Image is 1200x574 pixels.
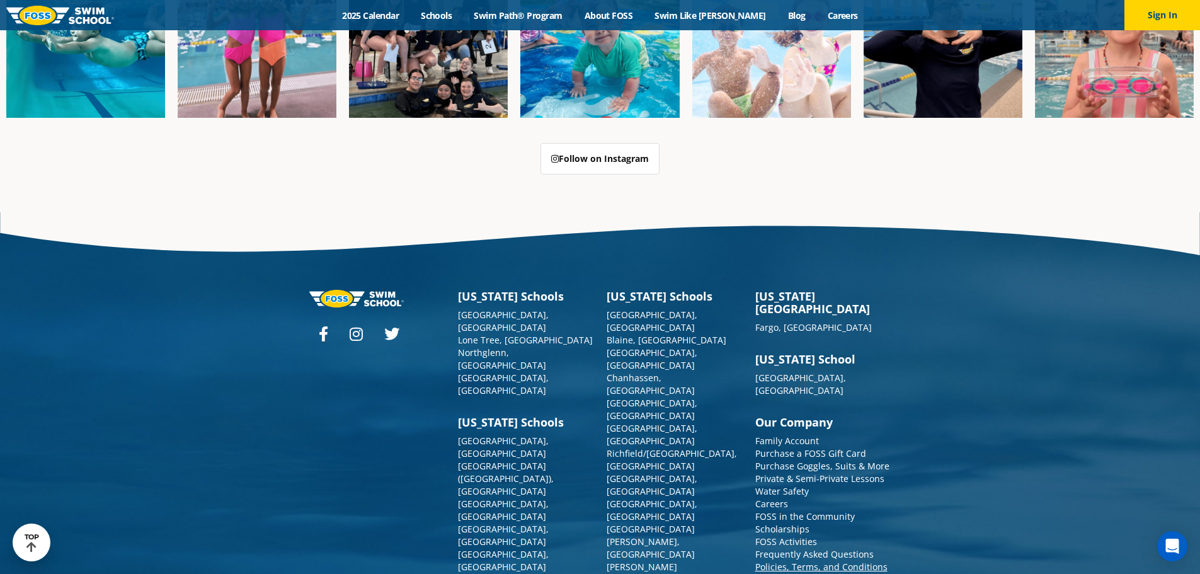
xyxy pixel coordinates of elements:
[607,498,697,522] a: [GEOGRAPHIC_DATA], [GEOGRAPHIC_DATA]
[755,473,884,485] a: Private & Semi-Private Lessons
[816,9,869,21] a: Careers
[755,290,891,315] h3: [US_STATE][GEOGRAPHIC_DATA]
[755,460,889,472] a: Purchase Goggles, Suits & More
[755,510,855,522] a: FOSS in the Community
[755,561,888,573] a: Policies, Terms, and Conditions
[25,533,39,553] div: TOP
[607,372,695,396] a: Chanhassen, [GEOGRAPHIC_DATA]
[755,435,819,447] a: Family Account
[458,548,549,573] a: [GEOGRAPHIC_DATA], [GEOGRAPHIC_DATA]
[607,309,697,333] a: [GEOGRAPHIC_DATA], [GEOGRAPHIC_DATA]
[458,523,549,548] a: [GEOGRAPHIC_DATA], [GEOGRAPHIC_DATA]
[607,347,697,371] a: [GEOGRAPHIC_DATA], [GEOGRAPHIC_DATA]
[458,372,549,396] a: [GEOGRAPHIC_DATA], [GEOGRAPHIC_DATA]
[755,536,817,548] a: FOSS Activities
[755,416,891,428] h3: Our Company
[607,447,737,472] a: Richfield/[GEOGRAPHIC_DATA], [GEOGRAPHIC_DATA]
[458,334,593,346] a: Lone Tree, [GEOGRAPHIC_DATA]
[6,6,114,25] img: FOSS Swim School Logo
[1157,531,1187,561] div: Open Intercom Messenger
[458,435,549,459] a: [GEOGRAPHIC_DATA], [GEOGRAPHIC_DATA]
[607,422,697,447] a: [GEOGRAPHIC_DATA], [GEOGRAPHIC_DATA]
[458,416,594,428] h3: [US_STATE] Schools
[755,372,846,396] a: [GEOGRAPHIC_DATA], [GEOGRAPHIC_DATA]
[540,143,660,175] a: Follow on Instagram
[309,290,404,307] img: Foss-logo-horizontal-white.svg
[607,334,726,346] a: Blaine, [GEOGRAPHIC_DATA]
[458,347,546,371] a: Northglenn, [GEOGRAPHIC_DATA]
[777,9,816,21] a: Blog
[607,290,743,302] h3: [US_STATE] Schools
[644,9,777,21] a: Swim Like [PERSON_NAME]
[463,9,573,21] a: Swim Path® Program
[755,447,866,459] a: Purchase a FOSS Gift Card
[458,290,594,302] h3: [US_STATE] Schools
[607,397,697,422] a: [GEOGRAPHIC_DATA], [GEOGRAPHIC_DATA]
[755,485,809,497] a: Water Safety
[755,523,809,535] a: Scholarships
[458,460,554,497] a: [GEOGRAPHIC_DATA] ([GEOGRAPHIC_DATA]), [GEOGRAPHIC_DATA]
[607,473,697,497] a: [GEOGRAPHIC_DATA], [GEOGRAPHIC_DATA]
[331,9,410,21] a: 2025 Calendar
[573,9,644,21] a: About FOSS
[458,498,549,522] a: [GEOGRAPHIC_DATA], [GEOGRAPHIC_DATA]
[755,321,872,333] a: Fargo, [GEOGRAPHIC_DATA]
[410,9,463,21] a: Schools
[458,309,549,333] a: [GEOGRAPHIC_DATA], [GEOGRAPHIC_DATA]
[755,353,891,365] h3: [US_STATE] School
[755,498,788,510] a: Careers
[755,548,874,560] a: Frequently Asked Questions
[607,523,695,560] a: [GEOGRAPHIC_DATA][PERSON_NAME], [GEOGRAPHIC_DATA]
